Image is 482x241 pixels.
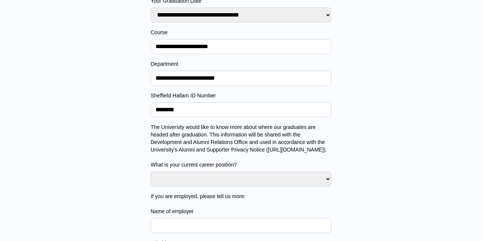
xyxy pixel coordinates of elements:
label: Sheffield Hallam ID Number [151,92,331,99]
label: The University would like to know more about where our graduates are headed after graduation. Thi... [151,123,331,168]
label: Course [151,29,331,36]
label: If you are employed, please tell us more: Name of employer [151,192,331,215]
label: Department [151,60,331,68]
